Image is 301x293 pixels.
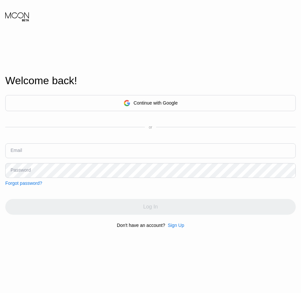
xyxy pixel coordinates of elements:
[117,223,165,228] div: Don't have an account?
[134,100,178,106] div: Continue with Google
[5,181,42,186] div: Forgot password?
[168,223,184,228] div: Sign Up
[5,95,296,111] div: Continue with Google
[165,223,184,228] div: Sign Up
[11,167,31,173] div: Password
[5,75,296,87] div: Welcome back!
[149,125,152,130] div: or
[11,148,22,153] div: Email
